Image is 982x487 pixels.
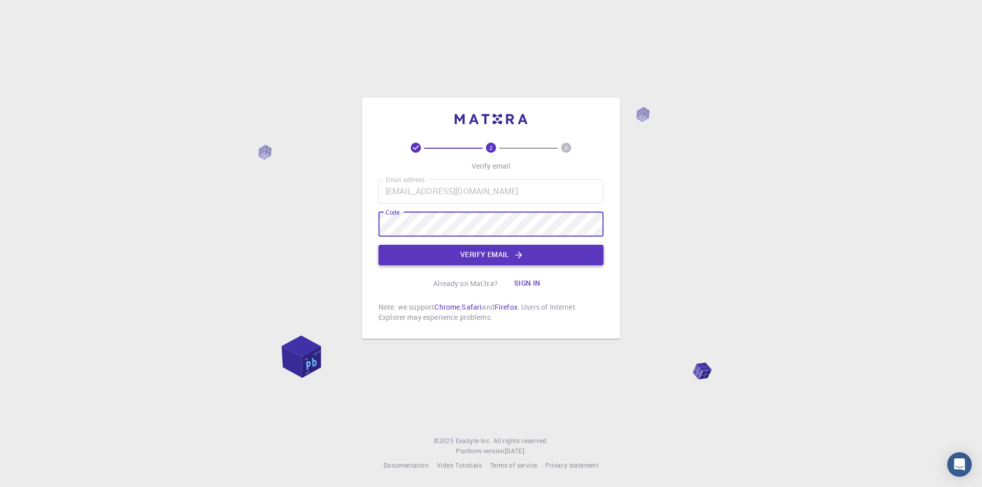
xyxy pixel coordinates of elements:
span: © 2025 [434,436,455,446]
button: Sign in [506,273,549,294]
a: Chrome [434,302,460,312]
text: 2 [489,144,493,151]
a: [DATE]. [505,446,526,456]
span: Privacy statement [545,461,598,469]
button: Verify email [378,245,604,265]
a: Video Tutorials [437,460,482,471]
span: Documentation [384,461,429,469]
span: Terms of service [490,461,537,469]
span: [DATE] . [505,447,526,455]
span: Video Tutorials [437,461,482,469]
text: 3 [565,144,568,151]
a: Terms of service [490,460,537,471]
label: Code [386,208,399,217]
a: Privacy statement [545,460,598,471]
span: Exabyte Inc. [456,436,492,445]
p: Already on Mat3ra? [433,279,498,289]
div: Open Intercom Messenger [947,452,972,477]
span: Platform version [456,446,504,456]
a: Documentation [384,460,429,471]
a: Firefox [495,302,518,312]
span: All rights reserved. [494,436,548,446]
a: Exabyte Inc. [456,436,492,446]
label: Email address [386,175,425,184]
p: Note: we support , and . Users of Internet Explorer may experience problems. [378,302,604,322]
a: Safari [461,302,482,312]
p: Verify email [472,161,511,171]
